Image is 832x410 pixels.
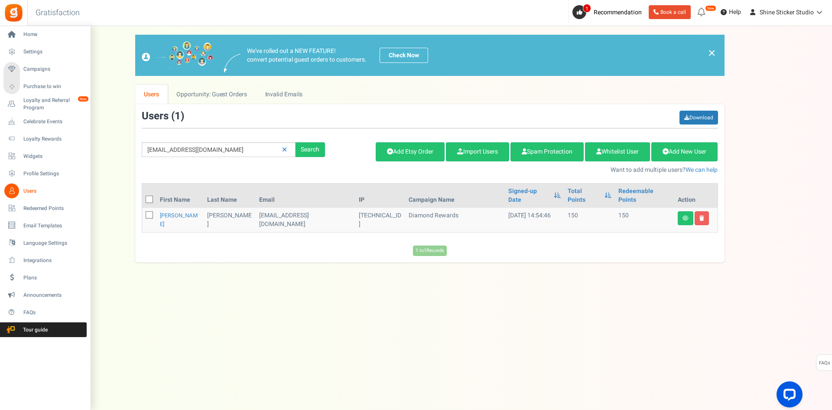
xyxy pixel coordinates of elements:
a: Redeemable Points [618,187,671,204]
a: We can help [686,165,718,174]
a: Invalid Emails [256,85,311,104]
td: 150 [564,208,614,232]
span: FAQs [23,309,84,316]
a: Redeemed Points [3,201,87,216]
i: View details [682,216,689,221]
a: Opportunity: Guest Orders [168,85,256,104]
a: [PERSON_NAME] [160,211,198,228]
span: Widgets [23,153,84,160]
a: Celebrate Events [3,114,87,129]
span: Loyalty Rewards [23,135,84,143]
a: 1 Recommendation [572,5,645,19]
i: Delete user [699,216,704,221]
a: Spam Protection [510,142,584,161]
span: Integrations [23,257,84,264]
span: Shine Sticker Studio [760,8,814,17]
span: Plans [23,274,84,282]
a: Book a call [649,5,691,19]
td: [PERSON_NAME] [204,208,255,232]
a: Widgets [3,149,87,164]
span: Celebrate Events [23,118,84,125]
a: × [708,48,716,58]
em: New [78,96,89,102]
a: Home [3,27,87,42]
a: Loyalty and Referral Program New [3,97,87,112]
input: Search by email or name [142,142,296,157]
div: Search [296,142,325,157]
span: Profile Settings [23,170,84,177]
a: Check Now [380,48,428,63]
span: 1 [583,4,591,13]
span: Help [727,8,741,16]
td: Diamond Rewards [405,208,505,232]
a: Loyalty Rewards [3,131,87,146]
span: FAQs [819,355,830,371]
a: Announcements [3,288,87,302]
img: images [142,41,213,69]
span: Campaigns [23,66,84,73]
a: Help [717,5,744,19]
span: Redeemed Points [23,205,84,212]
th: Campaign Name [405,184,505,208]
span: Language Settings [23,239,84,247]
td: 150 [615,208,674,232]
a: Import Users [446,142,509,161]
th: First Name [156,184,204,208]
em: New [705,5,716,11]
a: Users [3,184,87,198]
p: Want to add multiple users? [338,166,718,174]
a: Users [135,85,168,104]
a: Email Templates [3,218,87,233]
a: Settings [3,45,87,59]
span: Users [23,187,84,195]
th: Action [674,184,718,208]
th: Email [256,184,355,208]
a: Profile Settings [3,166,87,181]
h3: Gratisfaction [26,4,89,22]
span: Recommendation [594,8,642,17]
span: Announcements [23,292,84,299]
span: Email Templates [23,222,84,230]
a: Language Settings [3,236,87,250]
span: Tour guide [4,326,65,334]
a: Signed-up Date [508,187,550,204]
th: Last Name [204,184,255,208]
span: Purchase to win [23,83,84,90]
a: Purchase to win [3,79,87,94]
h3: Users ( ) [142,111,184,122]
a: Add New User [651,142,718,161]
span: Loyalty and Referral Program [23,97,87,112]
a: Plans [3,270,87,285]
a: Add Etsy Order [376,142,445,161]
span: Home [23,31,84,38]
a: Whitelist User [585,142,650,161]
a: Campaigns [3,62,87,77]
td: [DATE] 14:54:46 [505,208,565,232]
th: IP [355,184,405,208]
a: Reset [278,142,291,157]
p: We've rolled out a NEW FEATURE! convert potential guest orders to customers. [247,47,367,64]
img: images [224,54,240,72]
td: [TECHNICAL_ID] [355,208,405,232]
a: Total Points [568,187,600,204]
span: 1 [175,108,181,124]
span: Settings [23,48,84,56]
img: Gratisfaction [4,3,23,23]
a: Integrations [3,253,87,268]
a: FAQs [3,305,87,320]
a: Download [679,111,718,125]
td: [EMAIL_ADDRESS][DOMAIN_NAME] [256,208,355,232]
